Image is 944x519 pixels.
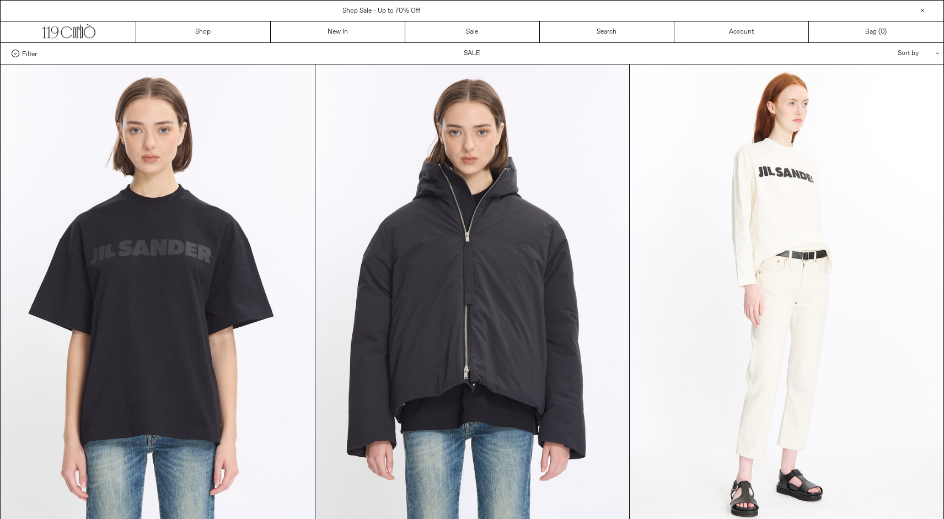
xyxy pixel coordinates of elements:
div: Sort by [833,43,932,64]
a: Shop Sale - Up to 70% Off [342,7,420,15]
a: Shop [136,21,271,42]
a: Sale [405,21,540,42]
a: Account [674,21,809,42]
a: Search [540,21,674,42]
a: Bag () [809,21,943,42]
span: ) [881,27,887,37]
a: New In [271,21,405,42]
span: 0 [881,28,884,36]
span: Filter [22,50,37,57]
